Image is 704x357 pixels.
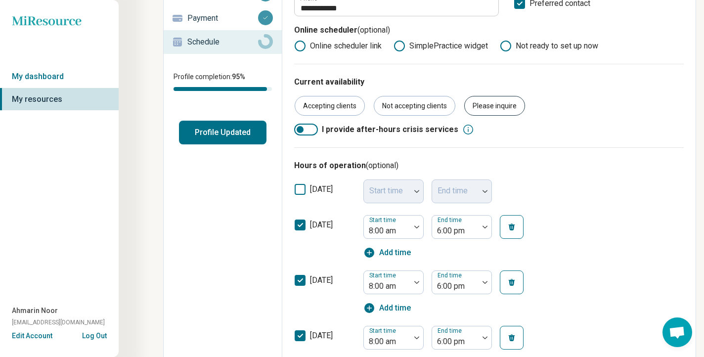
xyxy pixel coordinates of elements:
span: (optional) [357,25,390,35]
p: Schedule [187,36,258,48]
label: Not ready to set up now [500,40,598,52]
div: Please inquire [464,96,525,116]
span: Add time [379,302,411,314]
div: Profile completion [174,87,272,91]
span: I provide after-hours crisis services [322,124,458,135]
p: Online scheduler [294,24,684,40]
button: Log Out [82,331,107,339]
div: Not accepting clients [374,96,455,116]
label: Start time [369,272,398,279]
span: Ahmarin Noor [12,306,58,316]
button: Edit Account [12,331,52,341]
span: (optional) [366,161,398,170]
label: End time [438,272,464,279]
a: Payment [164,6,282,30]
h3: Hours of operation [294,160,684,172]
span: [EMAIL_ADDRESS][DOMAIN_NAME] [12,318,105,327]
p: Payment [187,12,258,24]
span: [DATE] [310,220,333,229]
label: End time [438,327,464,334]
span: [DATE] [310,184,333,194]
label: Start time [369,217,398,223]
span: [DATE] [310,275,333,285]
span: 95 % [232,73,245,81]
button: Profile Updated [179,121,266,144]
div: Profile completion: [164,66,282,97]
span: [DATE] [310,331,333,340]
label: SimplePractice widget [394,40,488,52]
a: Schedule [164,30,282,54]
div: Open chat [662,317,692,347]
label: Start time [369,327,398,334]
label: Online scheduler link [294,40,382,52]
p: Current availability [294,76,684,88]
span: Add time [379,247,411,259]
button: Add time [363,302,411,314]
div: Accepting clients [295,96,365,116]
button: Add time [363,247,411,259]
label: End time [438,217,464,223]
